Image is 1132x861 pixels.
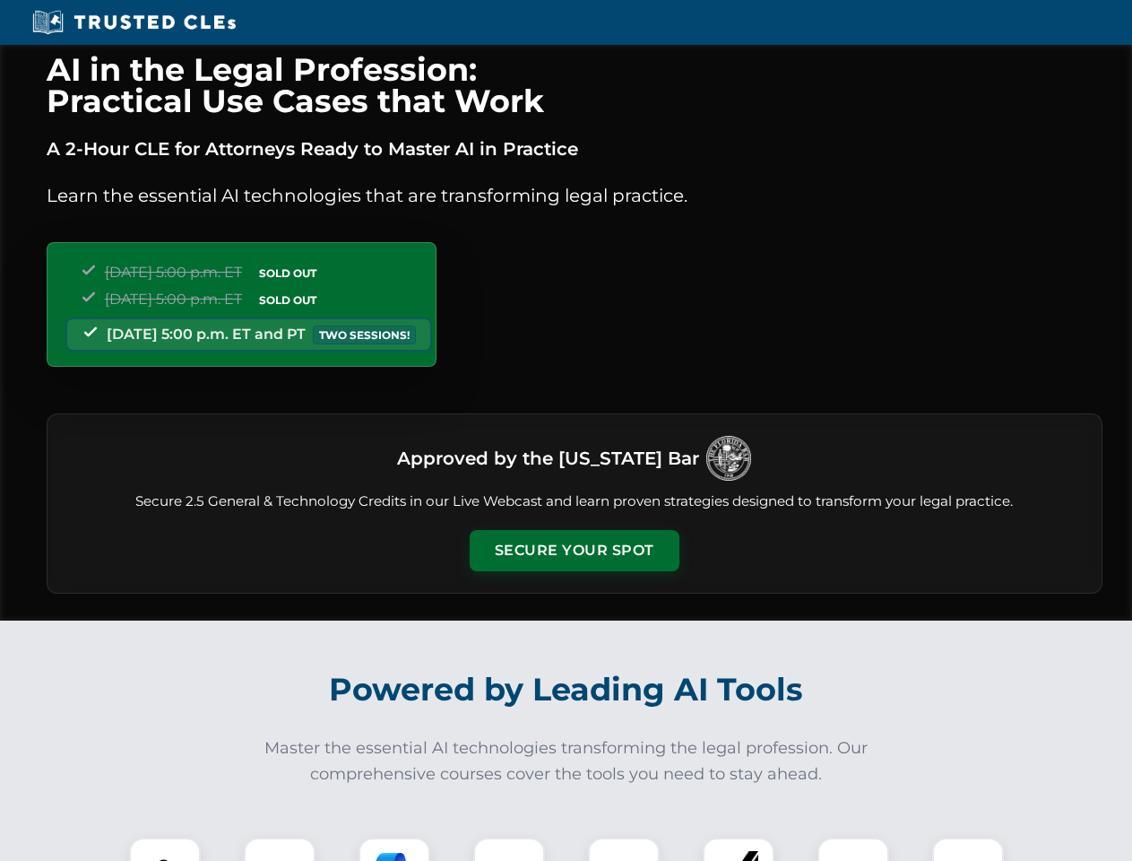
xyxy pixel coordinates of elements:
img: Logo [706,436,751,481]
p: Master the essential AI technologies transforming the legal profession. Our comprehensive courses... [253,735,880,787]
span: [DATE] 5:00 p.m. ET [105,264,242,281]
p: Secure 2.5 General & Technology Credits in our Live Webcast and learn proven strategies designed ... [69,491,1080,512]
p: A 2-Hour CLE for Attorneys Ready to Master AI in Practice [47,135,1102,163]
h1: AI in the Legal Profession: Practical Use Cases that Work [47,54,1102,117]
span: [DATE] 5:00 p.m. ET [105,291,242,308]
h2: Powered by Leading AI Tools [70,658,1063,721]
h3: Approved by the [US_STATE] Bar [397,442,699,474]
span: SOLD OUT [253,291,323,309]
p: Learn the essential AI technologies that are transforming legal practice. [47,181,1102,210]
span: SOLD OUT [253,264,323,283]
img: Trusted CLEs [27,9,241,36]
button: Secure Your Spot [470,530,679,571]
